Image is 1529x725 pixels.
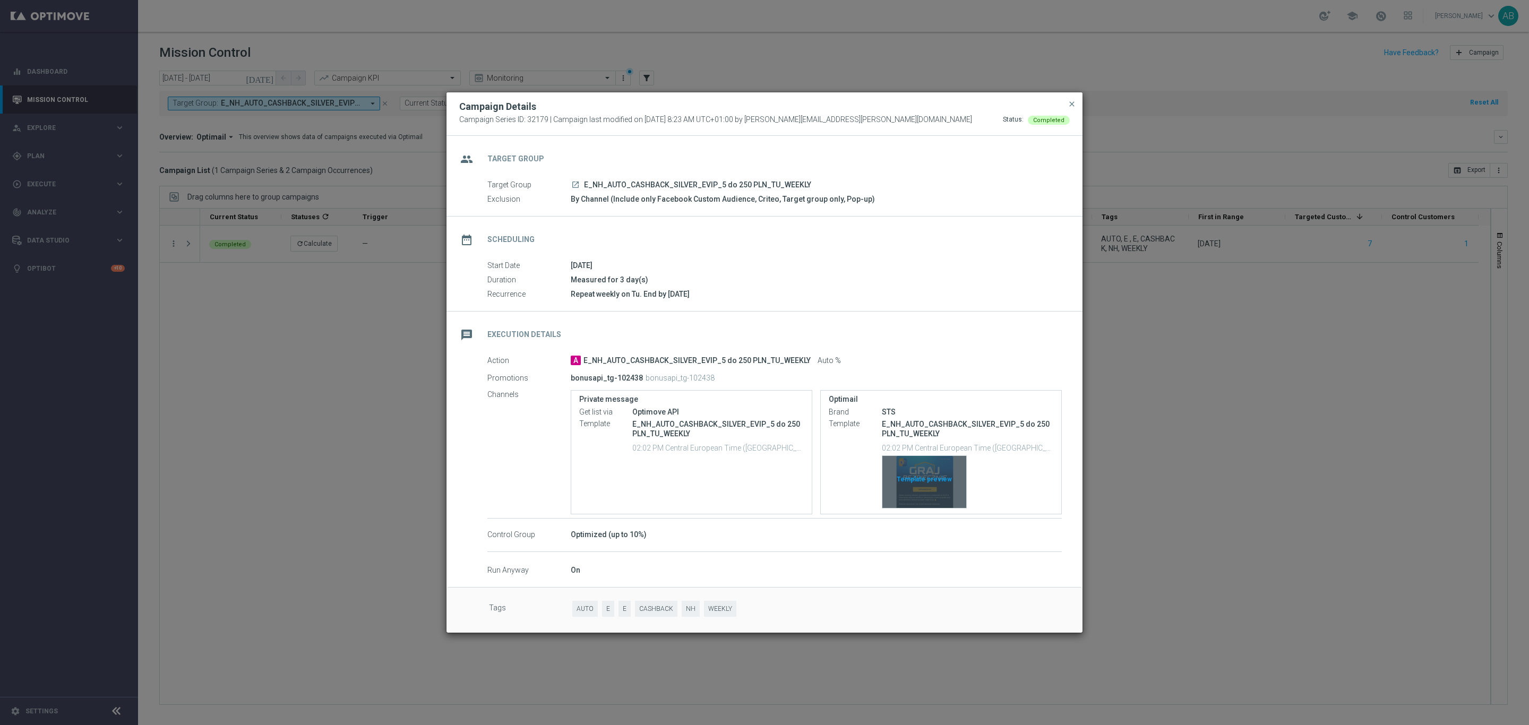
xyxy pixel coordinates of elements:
[579,395,804,404] label: Private message
[489,601,572,617] label: Tags
[487,235,535,245] h2: Scheduling
[487,373,571,383] label: Promotions
[571,529,1062,540] div: Optimized (up to 10%)
[602,601,614,617] span: E
[584,180,811,190] span: E_NH_AUTO_CASHBACK_SILVER_EVIP_5 do 250 PLN_TU_WEEKLY
[459,100,536,113] h2: Campaign Details
[571,274,1062,285] div: Measured for 3 day(s)
[457,150,476,169] i: group
[457,325,476,344] i: message
[487,275,571,285] label: Duration
[487,290,571,299] label: Recurrence
[818,356,841,366] span: Auto %
[583,356,811,366] span: E_NH_AUTO_CASHBACK_SILVER_EVIP_5 do 250 PLN_TU_WEEKLY
[571,180,580,189] i: launch
[487,154,544,164] h2: Target Group
[487,195,571,204] label: Exclusion
[682,601,700,617] span: NH
[487,566,571,575] label: Run Anyway
[882,455,967,508] button: Template preview
[619,601,631,617] span: E
[487,390,571,400] label: Channels
[579,408,632,417] label: Get list via
[829,408,882,417] label: Brand
[632,407,804,417] div: Optimove API
[487,180,571,190] label: Target Group
[829,419,882,429] label: Template
[571,260,1062,271] div: [DATE]
[487,330,561,340] h2: Execution Details
[571,180,580,190] a: launch
[882,442,1053,453] p: 02:02 PM Central European Time ([GEOGRAPHIC_DATA]) (UTC +02:00)
[646,373,715,383] p: bonusapi_tg-102438
[487,261,571,271] label: Start Date
[1068,100,1076,108] span: close
[704,601,736,617] span: WEEKLY
[579,419,632,429] label: Template
[571,356,581,365] span: A
[1033,117,1064,124] span: Completed
[572,601,598,617] span: AUTO
[632,442,804,453] p: 02:02 PM Central European Time (Warsaw) (UTC +02:00)
[1028,115,1070,124] colored-tag: Completed
[487,530,571,540] label: Control Group
[571,373,643,383] p: bonusapi_tg-102438
[632,419,804,438] p: E_NH_AUTO_CASHBACK_SILVER_EVIP_5 do 250 PLN_TU_WEEKLY
[487,356,571,366] label: Action
[829,395,1053,404] label: Optimail
[882,419,1053,438] p: E_NH_AUTO_CASHBACK_SILVER_EVIP_5 do 250 PLN_TU_WEEKLY
[882,456,966,508] div: Template preview
[457,230,476,249] i: date_range
[1003,115,1024,125] div: Status:
[459,115,972,125] span: Campaign Series ID: 32179 | Campaign last modified on [DATE] 8:23 AM UTC+01:00 by [PERSON_NAME][E...
[571,289,1062,299] div: Repeat weekly on Tu. End by [DATE]
[882,407,1053,417] div: STS
[635,601,677,617] span: CASHBACK
[571,194,1062,204] div: By Channel (Include only Facebook Custom Audience, Criteo, Target group only, Pop-up)
[571,565,1062,575] div: On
